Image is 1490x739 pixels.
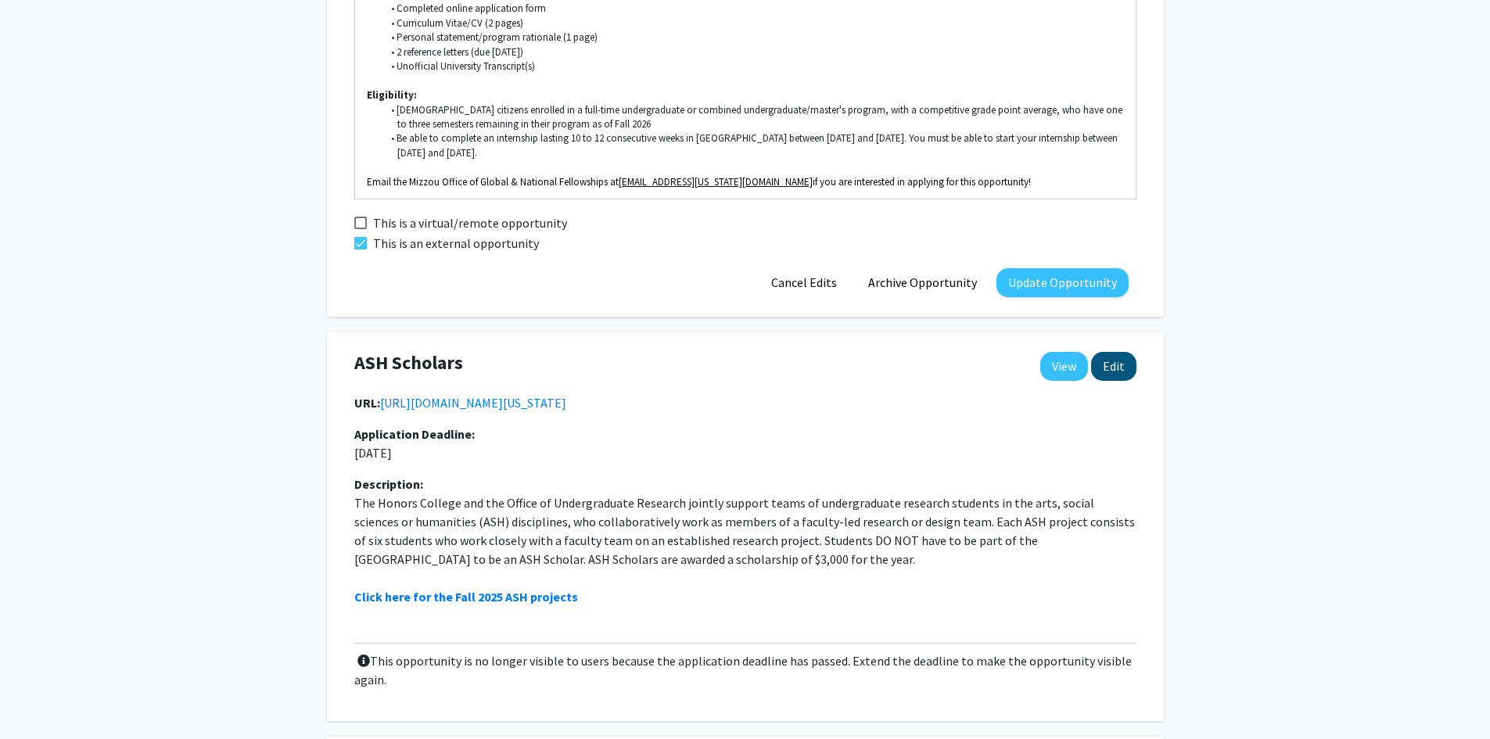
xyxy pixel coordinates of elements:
a: [EMAIL_ADDRESS][US_STATE][DOMAIN_NAME] [619,175,813,188]
button: Cancel Edits [759,268,849,297]
button: Edit [1091,352,1136,381]
a: View [1040,352,1088,381]
b: Application Deadline: [354,426,475,442]
span: Personal statement/program rationale (1 page) [397,30,598,44]
a: Click here for the Fall 2025 ASH projects [354,589,578,604]
span: This is an external opportunity [373,234,539,253]
span: Curriculum Vitae/CV (2 pages) [397,16,523,30]
a: Opens in a new tab [380,395,566,411]
span: [DEMOGRAPHIC_DATA] citizens enrolled in a full-time undergraduate or combined undergraduate/maste... [397,103,1125,131]
p: This opportunity is no longer visible to users because the application deadline has passed. Exten... [354,651,1136,689]
span: Unofficial University Transcript(s) [397,59,535,73]
span: 2 reference letters (due [DATE]) [397,45,523,59]
button: Update Opportunity [996,268,1129,297]
p: The Honors College and the Office of Undergraduate Research jointly support teams of undergraduat... [354,493,1136,569]
p: [DATE] [354,425,666,462]
span: Completed online application form [397,2,546,15]
b: URL: [354,395,380,411]
strong: Eligibility: [367,88,417,102]
button: Archive Opportunity [856,268,989,297]
span: Email the Mizzou Office of Global & National Fellowships at [367,175,619,188]
div: Description: [354,475,1136,493]
h4: ASH Scholars [354,352,463,375]
span: This is a virtual/remote opportunity [373,213,567,232]
iframe: Chat [12,669,66,727]
span: if you are interested in applying for this opportunity! [813,175,1031,188]
span: Be able to complete an internship lasting 10 to 12 consecutive weeks in [GEOGRAPHIC_DATA] between... [397,131,1120,159]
